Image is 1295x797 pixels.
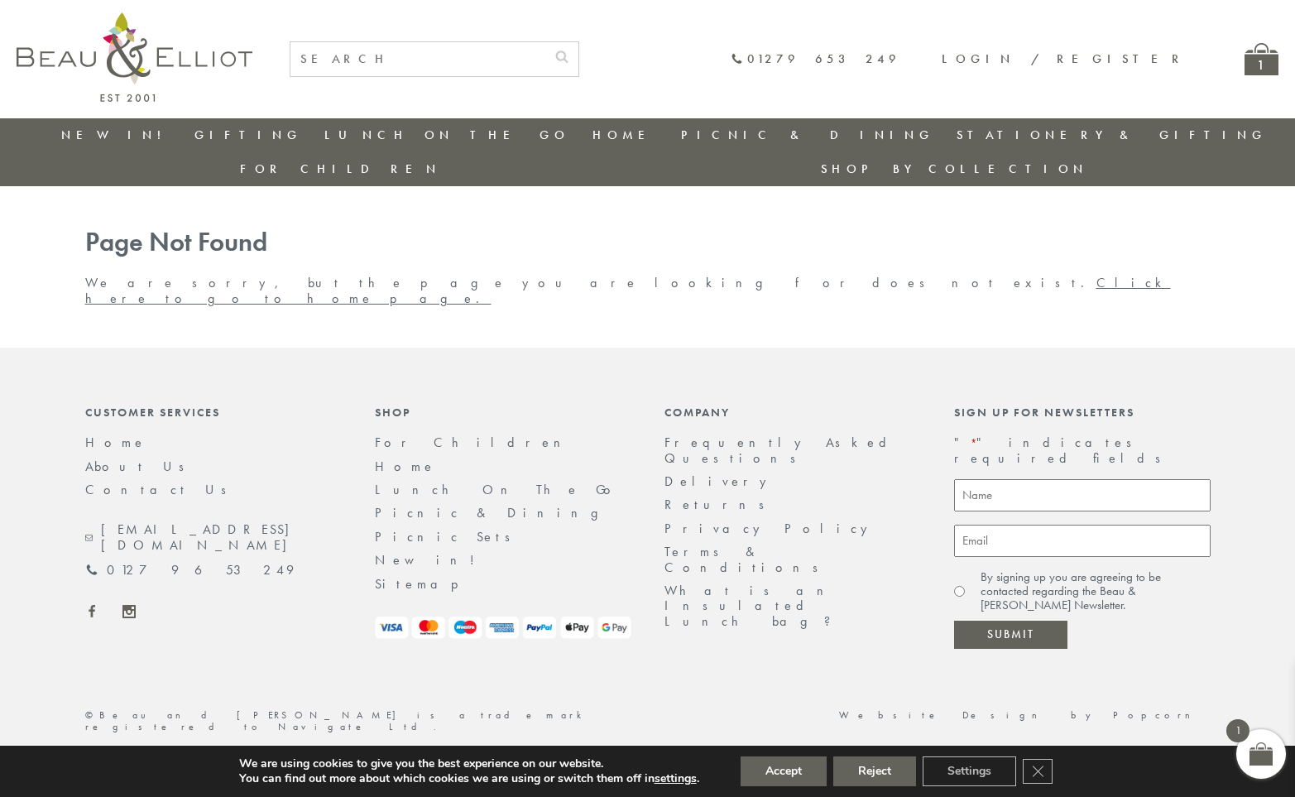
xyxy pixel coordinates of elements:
[290,42,545,76] input: SEARCH
[375,575,481,593] a: Sitemap
[655,771,697,786] button: settings
[17,12,252,102] img: logo
[85,563,294,578] a: 01279 653 249
[324,127,569,143] a: Lunch On The Go
[375,504,615,521] a: Picnic & Dining
[664,406,921,419] div: Company
[85,274,1171,306] a: Click here to go to home page.
[194,127,302,143] a: Gifting
[375,458,436,475] a: Home
[731,52,900,66] a: 01279 653 249
[85,406,342,419] div: Customer Services
[664,543,829,575] a: Terms & Conditions
[942,50,1187,67] a: Login / Register
[239,756,699,771] p: We are using cookies to give you the best experience on our website.
[821,161,1088,177] a: Shop by collection
[85,434,146,451] a: Home
[375,551,487,569] a: New in!
[85,228,1211,258] h1: Page Not Found
[375,406,631,419] div: Shop
[1245,43,1278,75] a: 1
[957,127,1267,143] a: Stationery & Gifting
[85,522,342,553] a: [EMAIL_ADDRESS][DOMAIN_NAME]
[1226,719,1249,742] span: 1
[981,570,1211,613] label: By signing up you are agreeing to be contacted regarding the Beau & [PERSON_NAME] Newsletter.
[375,481,621,498] a: Lunch On The Go
[833,756,916,786] button: Reject
[839,708,1211,722] a: Website Design by Popcorn
[954,435,1211,466] p: " " indicates required fields
[664,496,775,513] a: Returns
[954,525,1211,557] input: Email
[664,473,775,490] a: Delivery
[85,458,195,475] a: About Us
[664,434,897,466] a: Frequently Asked Questions
[664,520,876,537] a: Privacy Policy
[592,127,659,143] a: Home
[954,621,1067,649] input: Submit
[69,228,1227,306] div: We are sorry, but the page you are looking for does not exist.
[375,617,631,639] img: payment-logos.png
[741,756,827,786] button: Accept
[664,582,844,630] a: What is an Insulated Lunch bag?
[240,161,441,177] a: For Children
[1023,759,1053,784] button: Close GDPR Cookie Banner
[85,481,237,498] a: Contact Us
[954,406,1211,419] div: Sign up for newsletters
[375,528,521,545] a: Picnic Sets
[375,434,573,451] a: For Children
[61,127,172,143] a: New in!
[681,127,934,143] a: Picnic & Dining
[69,710,648,733] div: ©Beau and [PERSON_NAME] is a trademark registered to Navigate Ltd.
[239,771,699,786] p: You can find out more about which cookies we are using or switch them off in .
[954,479,1211,511] input: Name
[923,756,1016,786] button: Settings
